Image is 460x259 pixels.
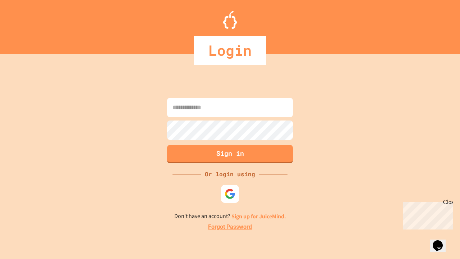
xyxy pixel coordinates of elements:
a: Sign up for JuiceMind. [231,213,286,220]
img: Logo.svg [223,11,237,29]
img: google-icon.svg [225,188,235,199]
a: Forgot Password [208,223,252,231]
div: Login [194,36,266,65]
div: Chat with us now!Close [3,3,50,46]
button: Sign in [167,145,293,163]
iframe: chat widget [430,230,453,252]
iframe: chat widget [400,199,453,230]
p: Don't have an account? [174,212,286,221]
div: Or login using [201,170,259,178]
